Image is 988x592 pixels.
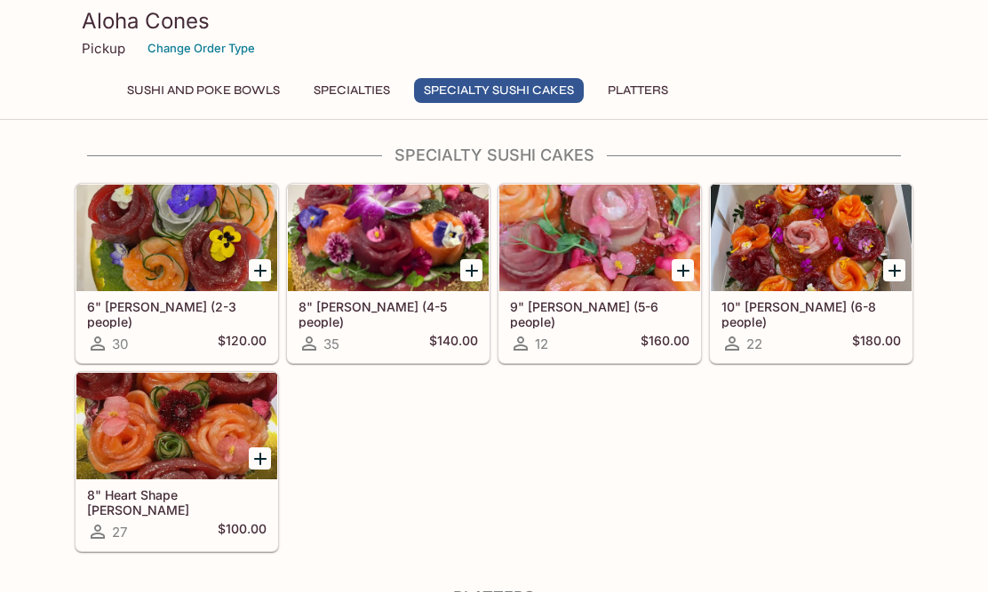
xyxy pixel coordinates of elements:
[75,146,913,165] h4: Specialty Sushi Cakes
[710,184,912,363] a: 10" [PERSON_NAME] (6-8 people)22$180.00
[76,184,278,363] a: 6" [PERSON_NAME] (2-3 people)30$120.00
[414,78,584,103] button: Specialty Sushi Cakes
[598,78,678,103] button: Platters
[535,335,548,352] span: 12
[429,333,478,354] h5: $140.00
[218,521,267,542] h5: $100.00
[883,259,905,281] button: Add 10" Sushi Cake (6-8 people)
[746,335,762,352] span: 22
[82,40,125,57] p: Pickup
[323,335,339,352] span: 35
[711,185,912,291] div: 10" Sushi Cake (6-8 people)
[117,78,290,103] button: Sushi and Poke Bowls
[82,7,906,35] h3: Aloha Cones
[498,184,701,363] a: 9" [PERSON_NAME] (5-6 people)12$160.00
[852,333,901,354] h5: $180.00
[76,373,277,479] div: 8" Heart Shape Sushi Cake
[249,447,271,470] button: Add 8" Heart Shape Sushi Cake
[499,185,700,291] div: 9" Sushi Cake (5-6 people)
[76,185,277,291] div: 6" Sushi Cake (2-3 people)
[287,184,490,363] a: 8" [PERSON_NAME] (4-5 people)35$140.00
[299,299,478,328] h5: 8" [PERSON_NAME] (4-5 people)
[218,333,267,354] h5: $120.00
[641,333,689,354] h5: $160.00
[460,259,482,281] button: Add 8" Sushi Cake (4-5 people)
[288,185,489,291] div: 8" Sushi Cake (4-5 people)
[721,299,901,328] h5: 10" [PERSON_NAME] (6-8 people)
[76,372,278,551] a: 8" Heart Shape [PERSON_NAME]27$100.00
[112,335,128,352] span: 30
[87,299,267,328] h5: 6" [PERSON_NAME] (2-3 people)
[672,259,694,281] button: Add 9" Sushi Cake (5-6 people)
[510,299,689,328] h5: 9" [PERSON_NAME] (5-6 people)
[304,78,400,103] button: Specialties
[112,524,127,541] span: 27
[87,487,267,517] h5: 8" Heart Shape [PERSON_NAME]
[139,35,263,62] button: Change Order Type
[249,259,271,281] button: Add 6" Sushi Cake (2-3 people)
